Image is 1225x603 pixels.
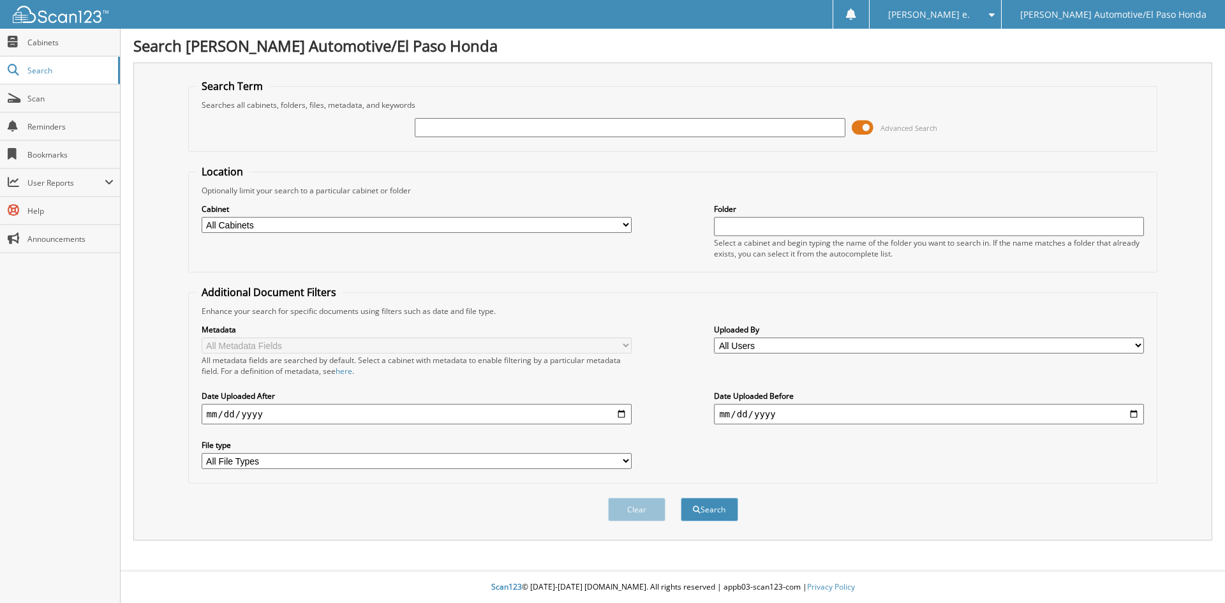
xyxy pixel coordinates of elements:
[202,324,632,335] label: Metadata
[195,285,343,299] legend: Additional Document Filters
[714,237,1144,259] div: Select a cabinet and begin typing the name of the folder you want to search in. If the name match...
[27,177,105,188] span: User Reports
[133,35,1212,56] h1: Search [PERSON_NAME] Automotive/El Paso Honda
[714,204,1144,214] label: Folder
[195,79,269,93] legend: Search Term
[336,366,352,376] a: here
[681,498,738,521] button: Search
[13,6,108,23] img: scan123-logo-white.svg
[27,149,114,160] span: Bookmarks
[121,572,1225,603] div: © [DATE]-[DATE] [DOMAIN_NAME]. All rights reserved | appb03-scan123-com |
[202,204,632,214] label: Cabinet
[202,355,632,376] div: All metadata fields are searched by default. Select a cabinet with metadata to enable filtering b...
[27,65,112,76] span: Search
[880,123,937,133] span: Advanced Search
[714,324,1144,335] label: Uploaded By
[27,93,114,104] span: Scan
[807,581,855,592] a: Privacy Policy
[195,165,249,179] legend: Location
[27,205,114,216] span: Help
[714,404,1144,424] input: end
[27,121,114,132] span: Reminders
[202,391,632,401] label: Date Uploaded After
[202,404,632,424] input: start
[888,11,970,19] span: [PERSON_NAME] e.
[195,185,1151,196] div: Optionally limit your search to a particular cabinet or folder
[491,581,522,592] span: Scan123
[195,306,1151,316] div: Enhance your search for specific documents using filters such as date and file type.
[27,234,114,244] span: Announcements
[202,440,632,450] label: File type
[195,100,1151,110] div: Searches all cabinets, folders, files, metadata, and keywords
[608,498,665,521] button: Clear
[714,391,1144,401] label: Date Uploaded Before
[27,37,114,48] span: Cabinets
[1020,11,1206,19] span: [PERSON_NAME] Automotive/El Paso Honda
